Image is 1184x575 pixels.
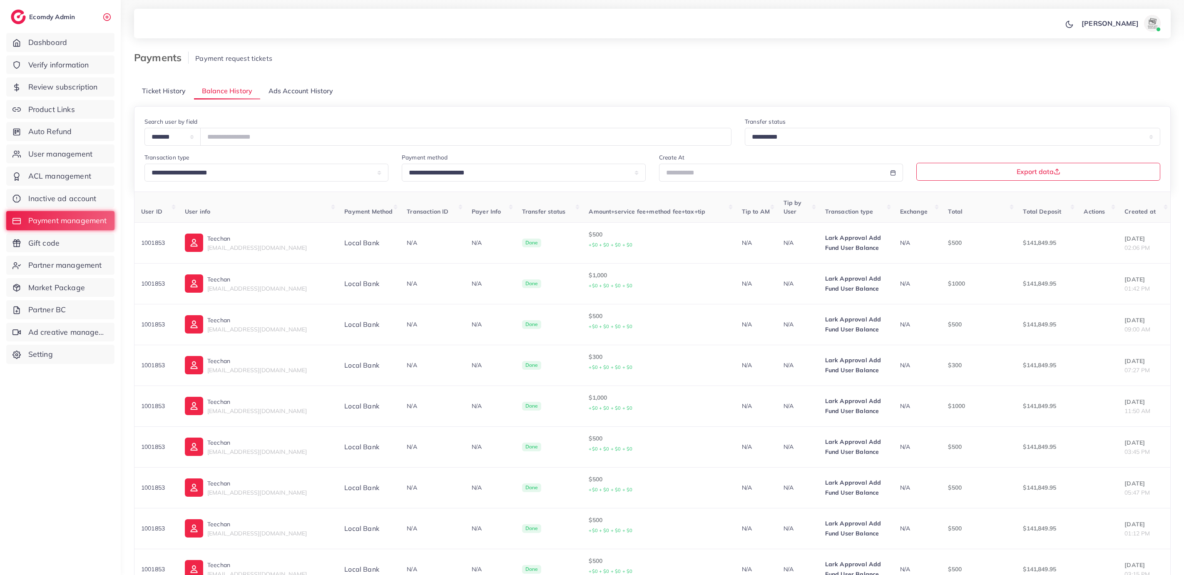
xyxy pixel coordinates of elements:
span: Total Deposit [1023,208,1061,215]
label: Payment method [402,153,448,162]
span: [EMAIL_ADDRESS][DOMAIN_NAME] [207,407,307,415]
p: $500 [589,515,728,535]
span: N/A [407,525,417,532]
span: Gift code [28,238,60,249]
span: N/A [407,565,417,573]
span: 09:00 AM [1124,326,1150,333]
img: logo [11,10,26,24]
span: Done [522,565,542,574]
span: N/A [407,484,417,491]
span: Done [522,239,542,248]
p: $500 [589,474,728,495]
p: $500 [948,238,1010,248]
img: ic-user-info.36bf1079.svg [185,397,203,415]
p: N/A [742,319,770,329]
span: Done [522,483,542,493]
span: [EMAIL_ADDRESS][DOMAIN_NAME] [207,366,307,374]
a: Product Links [6,100,114,119]
span: Done [522,402,542,411]
span: 03:45 PM [1124,448,1150,456]
p: Lark Approval Add Fund User Balance [825,233,887,253]
p: N/A [742,483,770,493]
span: Payment management [28,215,107,226]
span: N/A [900,402,910,410]
p: 1001853 [141,442,172,452]
p: $500 [589,311,728,331]
p: 1001853 [141,360,172,370]
p: [PERSON_NAME] [1082,18,1139,28]
small: +$0 + $0 + $0 + $0 [589,364,632,370]
p: N/A [472,442,509,452]
p: N/A [742,238,770,248]
span: Auto Refund [28,126,72,137]
span: Done [522,279,542,289]
span: Ticket History [142,86,186,96]
p: N/A [472,401,509,411]
span: [EMAIL_ADDRESS][DOMAIN_NAME] [207,285,307,292]
p: N/A [784,238,812,248]
span: 05:47 PM [1124,489,1150,496]
span: Balance History [202,86,252,96]
p: N/A [472,564,509,574]
a: Gift code [6,234,114,253]
span: Partner BC [28,304,66,315]
span: Amount+service fee+method fee+tax+tip [589,208,705,215]
p: [DATE] [1124,478,1164,488]
span: N/A [407,321,417,328]
p: 1001853 [141,319,172,329]
span: Total [948,208,963,215]
span: 07:27 PM [1124,366,1150,374]
span: N/A [407,402,417,410]
label: Transfer status [745,117,786,126]
p: $141,849.95 [1023,360,1070,370]
p: N/A [742,360,770,370]
p: Teechan [207,519,307,529]
a: Market Package [6,278,114,297]
span: Ads Account History [269,86,333,96]
a: ACL management [6,167,114,186]
p: Lark Approval Add Fund User Balance [825,314,887,334]
p: Teechan [207,234,307,244]
p: $500 [948,442,1010,452]
span: Transaction type [825,208,873,215]
span: Ad creative management [28,327,108,338]
div: Local bank [344,279,393,289]
p: N/A [742,279,770,289]
p: 1001853 [141,483,172,493]
span: N/A [900,361,910,369]
a: Inactive ad account [6,189,114,208]
div: Local bank [344,483,393,493]
p: Teechan [207,315,307,325]
p: Lark Approval Add Fund User Balance [825,437,887,457]
span: N/A [407,443,417,451]
p: N/A [784,483,812,493]
span: [EMAIL_ADDRESS][DOMAIN_NAME] [207,326,307,333]
p: N/A [784,279,812,289]
small: +$0 + $0 + $0 + $0 [589,324,632,329]
small: +$0 + $0 + $0 + $0 [589,528,632,533]
p: N/A [472,360,509,370]
p: $141,849.95 [1023,319,1070,329]
p: [DATE] [1124,234,1164,244]
span: 11:50 AM [1124,407,1150,415]
span: N/A [407,280,417,287]
span: User management [28,149,92,159]
small: +$0 + $0 + $0 + $0 [589,405,632,411]
p: $300 [589,352,728,372]
div: Local bank [344,238,393,248]
span: Market Package [28,282,85,293]
p: 1001853 [141,238,172,248]
p: N/A [472,523,509,533]
p: N/A [784,523,812,533]
span: ACL management [28,171,91,182]
p: $500 [948,564,1010,574]
p: Teechan [207,274,307,284]
div: Local bank [344,442,393,452]
p: [DATE] [1124,438,1164,448]
p: N/A [472,238,509,248]
p: Lark Approval Add Fund User Balance [825,274,887,294]
p: Teechan [207,438,307,448]
p: 1001853 [141,564,172,574]
p: $141,849.95 [1023,523,1070,533]
label: Create At [659,153,684,162]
